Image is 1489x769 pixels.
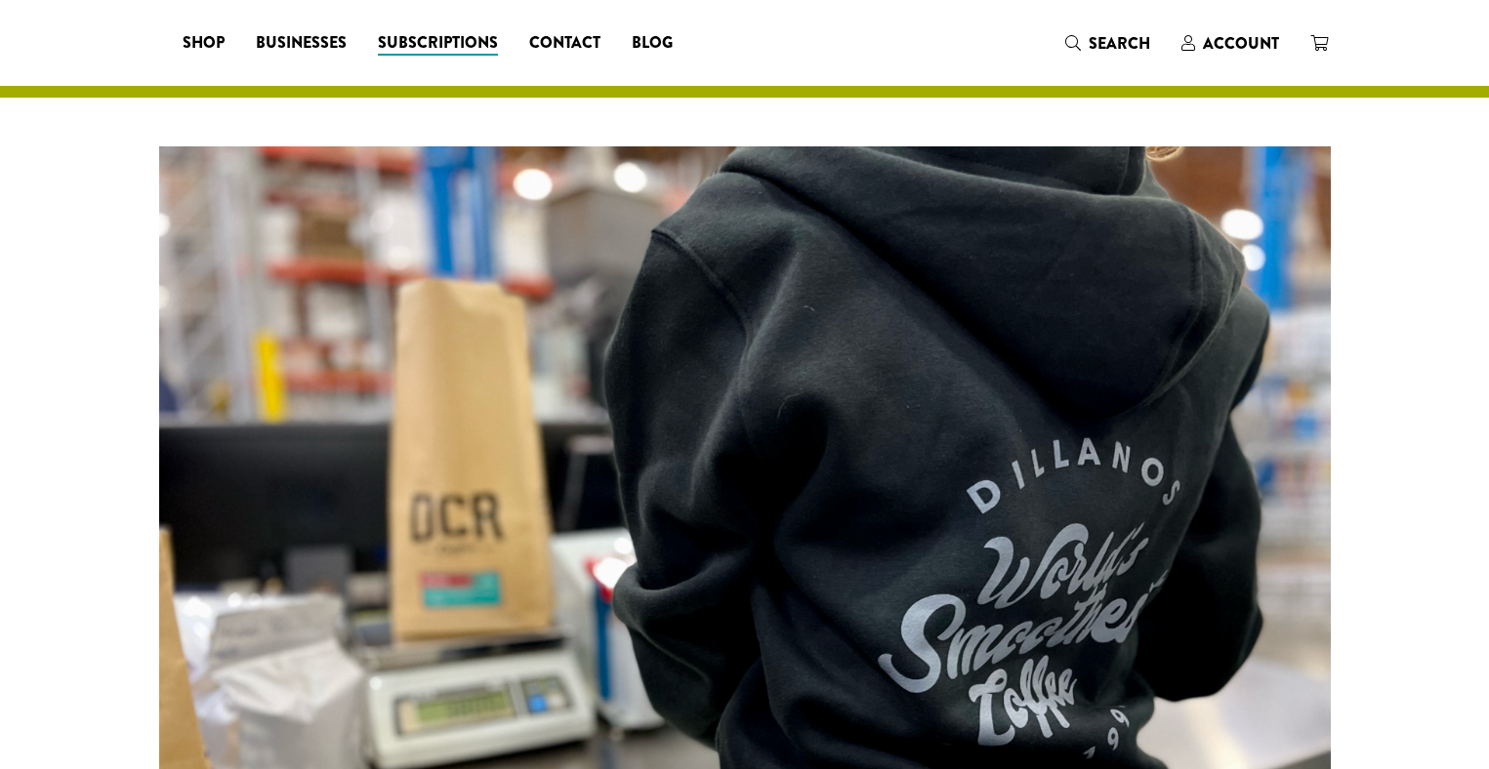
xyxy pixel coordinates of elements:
a: Subscriptions [362,27,514,59]
span: Subscriptions [378,31,498,56]
span: Businesses [256,31,347,56]
span: Contact [529,31,600,56]
a: Businesses [240,27,362,59]
a: Shop [167,27,240,59]
a: Contact [514,27,616,59]
a: Blog [616,27,688,59]
a: Account [1166,27,1295,60]
a: Search [1050,27,1166,60]
span: Blog [632,31,673,56]
span: Shop [183,31,225,56]
span: Account [1203,32,1279,55]
span: Search [1089,32,1150,55]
